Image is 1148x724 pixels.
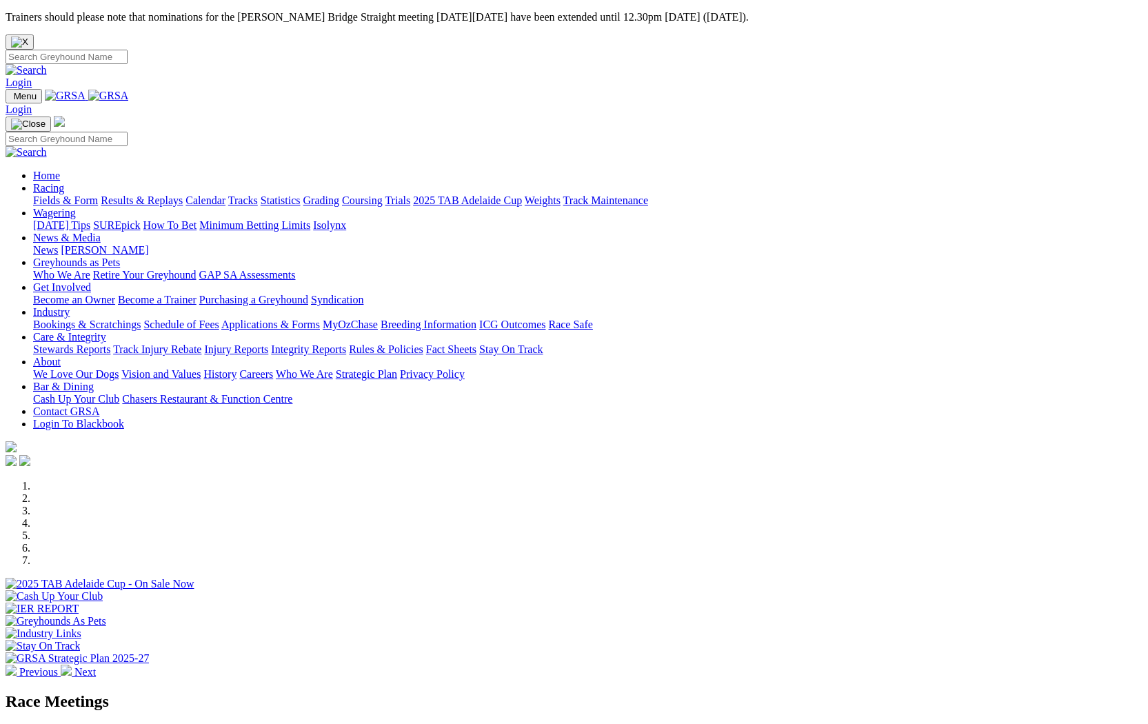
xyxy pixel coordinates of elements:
[19,666,58,678] span: Previous
[74,666,96,678] span: Next
[228,194,258,206] a: Tracks
[6,103,32,115] a: Login
[33,269,90,281] a: Who We Are
[381,319,476,330] a: Breeding Information
[33,368,119,380] a: We Love Our Dogs
[479,343,543,355] a: Stay On Track
[33,257,120,268] a: Greyhounds as Pets
[6,64,47,77] img: Search
[6,455,17,466] img: facebook.svg
[221,319,320,330] a: Applications & Forms
[19,455,30,466] img: twitter.svg
[426,343,476,355] a: Fact Sheets
[113,343,201,355] a: Track Injury Rebate
[33,381,94,392] a: Bar & Dining
[323,319,378,330] a: MyOzChase
[271,343,346,355] a: Integrity Reports
[6,34,34,50] button: Close
[33,393,119,405] a: Cash Up Your Club
[6,640,80,652] img: Stay On Track
[6,666,61,678] a: Previous
[33,194,1142,207] div: Racing
[6,627,81,640] img: Industry Links
[6,665,17,676] img: chevron-left-pager-white.svg
[11,119,46,130] img: Close
[33,319,1142,331] div: Industry
[525,194,561,206] a: Weights
[33,294,115,305] a: Become an Owner
[143,219,197,231] a: How To Bet
[276,368,333,380] a: Who We Are
[563,194,648,206] a: Track Maintenance
[33,281,91,293] a: Get Involved
[33,182,64,194] a: Racing
[33,244,58,256] a: News
[239,368,273,380] a: Careers
[6,50,128,64] input: Search
[6,146,47,159] img: Search
[6,692,1142,711] h2: Race Meetings
[400,368,465,380] a: Privacy Policy
[385,194,410,206] a: Trials
[33,356,61,368] a: About
[61,244,148,256] a: [PERSON_NAME]
[33,343,110,355] a: Stewards Reports
[33,343,1142,356] div: Care & Integrity
[61,665,72,676] img: chevron-right-pager-white.svg
[6,77,32,88] a: Login
[118,294,197,305] a: Become a Trainer
[303,194,339,206] a: Grading
[6,615,106,627] img: Greyhounds As Pets
[33,232,101,243] a: News & Media
[14,91,37,101] span: Menu
[349,343,423,355] a: Rules & Policies
[311,294,363,305] a: Syndication
[33,306,70,318] a: Industry
[45,90,85,102] img: GRSA
[199,219,310,231] a: Minimum Betting Limits
[185,194,225,206] a: Calendar
[33,418,124,430] a: Login To Blackbook
[6,11,1142,23] p: Trainers should please note that nominations for the [PERSON_NAME] Bridge Straight meeting [DATE]...
[413,194,522,206] a: 2025 TAB Adelaide Cup
[33,194,98,206] a: Fields & Form
[33,207,76,219] a: Wagering
[121,368,201,380] a: Vision and Values
[61,666,96,678] a: Next
[6,441,17,452] img: logo-grsa-white.png
[6,578,194,590] img: 2025 TAB Adelaide Cup - On Sale Now
[93,219,140,231] a: SUREpick
[101,194,183,206] a: Results & Replays
[54,116,65,127] img: logo-grsa-white.png
[33,368,1142,381] div: About
[203,368,236,380] a: History
[33,393,1142,405] div: Bar & Dining
[6,132,128,146] input: Search
[33,294,1142,306] div: Get Involved
[11,37,28,48] img: X
[479,319,545,330] a: ICG Outcomes
[33,219,1142,232] div: Wagering
[6,89,42,103] button: Toggle navigation
[33,405,99,417] a: Contact GRSA
[88,90,129,102] img: GRSA
[261,194,301,206] a: Statistics
[6,652,149,665] img: GRSA Strategic Plan 2025-27
[33,219,90,231] a: [DATE] Tips
[33,170,60,181] a: Home
[33,269,1142,281] div: Greyhounds as Pets
[6,117,51,132] button: Toggle navigation
[6,603,79,615] img: IER REPORT
[122,393,292,405] a: Chasers Restaurant & Function Centre
[548,319,592,330] a: Race Safe
[313,219,346,231] a: Isolynx
[336,368,397,380] a: Strategic Plan
[33,319,141,330] a: Bookings & Scratchings
[199,269,296,281] a: GAP SA Assessments
[93,269,197,281] a: Retire Your Greyhound
[33,244,1142,257] div: News & Media
[6,590,103,603] img: Cash Up Your Club
[204,343,268,355] a: Injury Reports
[342,194,383,206] a: Coursing
[143,319,219,330] a: Schedule of Fees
